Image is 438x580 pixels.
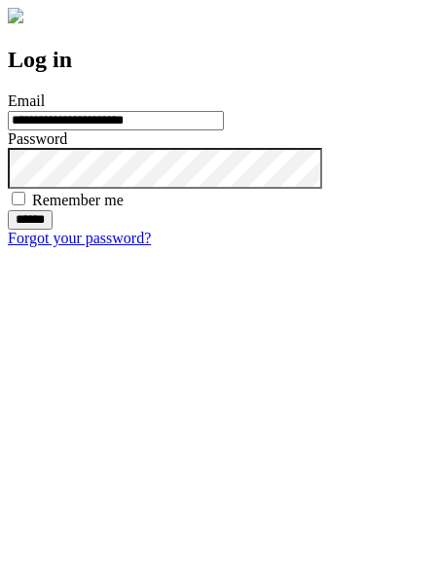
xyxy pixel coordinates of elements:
[8,92,45,109] label: Email
[8,8,23,23] img: logo-4e3dc11c47720685a147b03b5a06dd966a58ff35d612b21f08c02c0306f2b779.png
[8,230,151,246] a: Forgot your password?
[8,47,430,73] h2: Log in
[8,130,67,147] label: Password
[32,192,124,208] label: Remember me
